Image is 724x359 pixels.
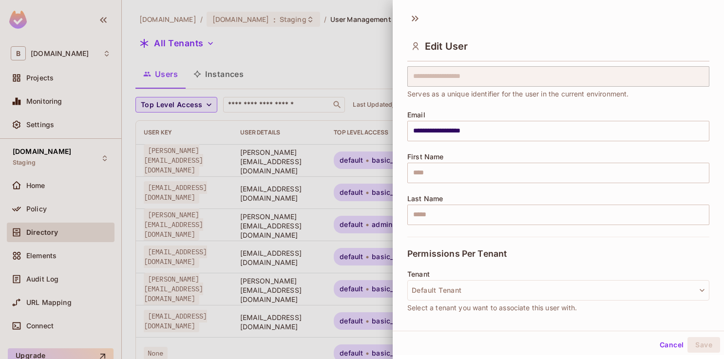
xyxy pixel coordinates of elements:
span: First Name [407,153,444,161]
button: Save [687,337,720,353]
span: Permissions Per Tenant [407,249,507,259]
button: Default Tenant [407,280,709,301]
span: Tenant [407,270,430,278]
span: Edit User [425,40,468,52]
span: Select a tenant you want to associate this user with. [407,302,577,313]
button: Cancel [656,337,687,353]
span: Email [407,111,425,119]
span: Last Name [407,195,443,203]
span: Serves as a unique identifier for the user in the current environment. [407,89,629,99]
